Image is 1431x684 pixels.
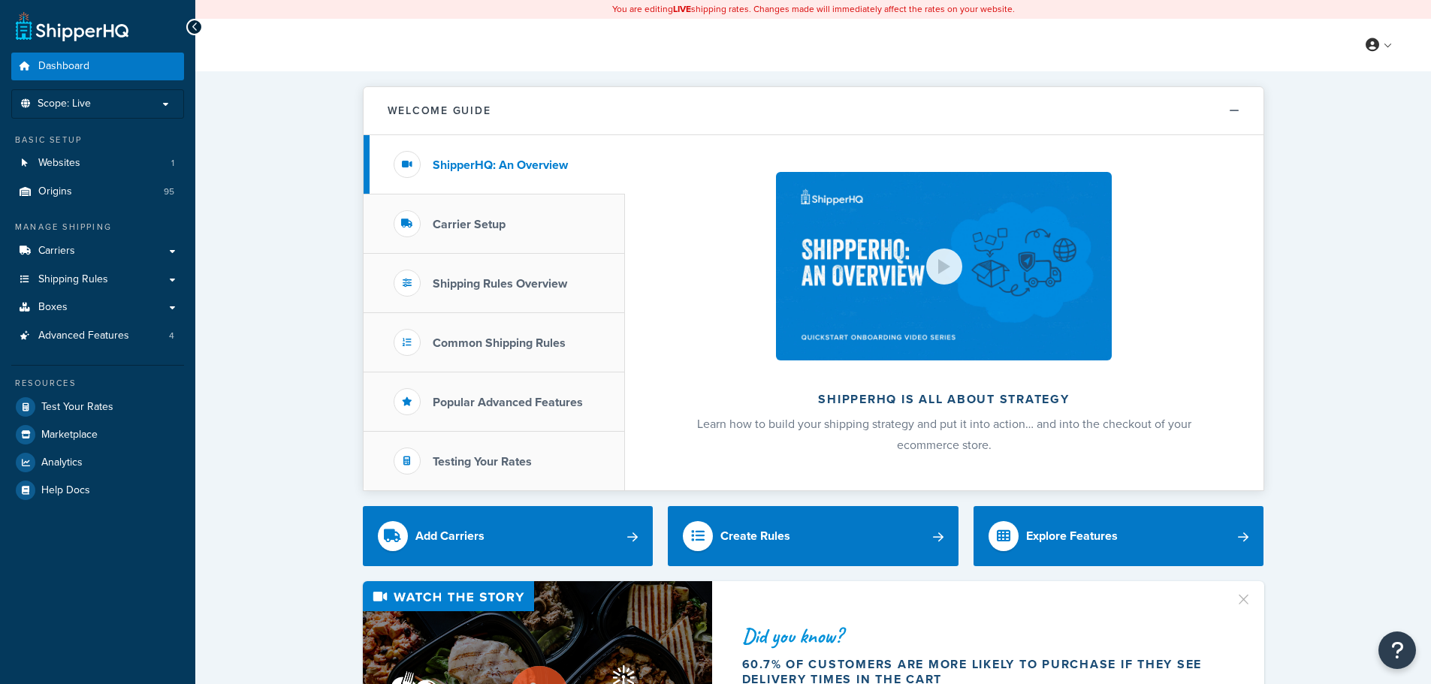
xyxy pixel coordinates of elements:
[697,415,1191,453] span: Learn how to build your shipping strategy and put it into action… and into the checkout of your e...
[11,294,184,321] a: Boxes
[169,330,174,342] span: 4
[38,301,68,314] span: Boxes
[41,457,83,469] span: Analytics
[433,277,567,291] h3: Shipping Rules Overview
[11,178,184,206] a: Origins95
[1378,631,1416,669] button: Open Resource Center
[38,98,91,110] span: Scope: Live
[41,401,113,414] span: Test Your Rates
[11,377,184,390] div: Resources
[11,134,184,146] div: Basic Setup
[11,178,184,206] li: Origins
[364,87,1263,135] button: Welcome Guide
[433,455,532,469] h3: Testing Your Rates
[720,526,790,547] div: Create Rules
[668,506,959,566] a: Create Rules
[1026,526,1118,547] div: Explore Features
[41,429,98,441] span: Marketplace
[38,273,108,286] span: Shipping Rules
[974,506,1264,566] a: Explore Features
[433,396,583,409] h3: Popular Advanced Features
[11,237,184,265] a: Carriers
[776,172,1111,360] img: ShipperHQ is all about strategy
[433,218,506,231] h3: Carrier Setup
[171,157,174,170] span: 1
[11,322,184,350] li: Advanced Features
[38,330,129,342] span: Advanced Features
[38,157,80,170] span: Websites
[673,2,691,16] b: LIVE
[742,625,1217,646] div: Did you know?
[388,105,491,116] h2: Welcome Guide
[38,185,72,198] span: Origins
[38,245,75,258] span: Carriers
[11,421,184,448] a: Marketplace
[11,53,184,80] a: Dashboard
[11,221,184,234] div: Manage Shipping
[11,393,184,420] a: Test Your Rates
[41,484,90,497] span: Help Docs
[11,149,184,177] a: Websites1
[433,158,568,172] h3: ShipperHQ: An Overview
[164,185,174,198] span: 95
[433,336,566,350] h3: Common Shipping Rules
[415,526,485,547] div: Add Carriers
[363,506,654,566] a: Add Carriers
[38,60,89,73] span: Dashboard
[11,449,184,476] a: Analytics
[11,322,184,350] a: Advanced Features4
[11,477,184,504] a: Help Docs
[11,266,184,294] a: Shipping Rules
[11,149,184,177] li: Websites
[665,393,1224,406] h2: ShipperHQ is all about strategy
